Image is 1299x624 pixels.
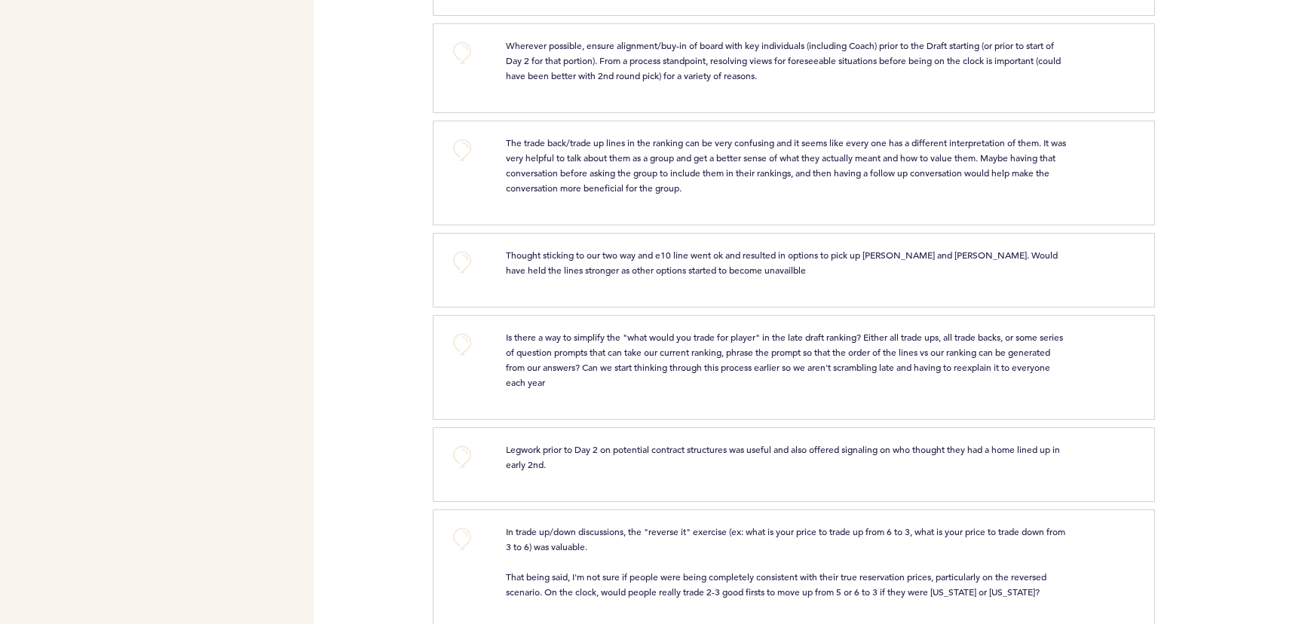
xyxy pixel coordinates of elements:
[506,525,1068,598] span: In trade up/down discussions, the "reverse it" exercise (ex: what is your price to trade up from ...
[506,136,1068,194] span: The trade back/trade up lines in the ranking can be very confusing and it seems like every one ha...
[506,331,1065,388] span: Is there a way to simplify the "what would you trade for player" in the late draft ranking? Eithe...
[506,249,1060,276] span: Thought sticking to our two way and e10 line went ok and resulted in options to pick up [PERSON_N...
[506,443,1062,470] span: Legwork prior to Day 2 on potential contract structures was useful and also offered signaling on ...
[506,39,1063,81] span: Wherever possible, ensure alignment/buy-in of board with key individuals (including Coach) prior ...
